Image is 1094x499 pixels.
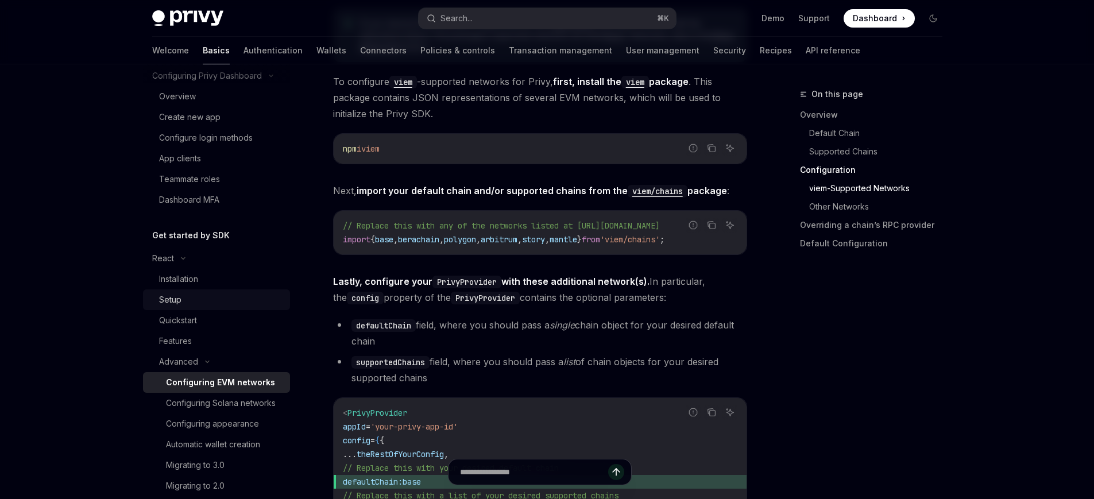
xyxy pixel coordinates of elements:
a: User management [626,37,699,64]
a: App clients [143,148,290,169]
div: Overview [159,90,196,103]
a: Configuring EVM networks [143,372,290,393]
span: 'viem/chains' [600,234,660,245]
a: Migrating to 3.0 [143,455,290,475]
strong: Lastly, configure your with these additional network(s). [333,276,650,287]
a: viem/chains [628,185,687,196]
button: Report incorrect code [686,405,701,420]
div: Quickstart [159,314,197,327]
a: Authentication [243,37,303,64]
span: ... [343,449,357,459]
span: } [577,234,582,245]
a: Policies & controls [420,37,495,64]
h5: Get started by SDK [152,229,230,242]
code: viem/chains [628,185,687,198]
span: import [343,234,370,245]
a: Setup [143,289,290,310]
span: i [357,144,361,154]
span: { [370,234,375,245]
span: On this page [811,87,863,101]
span: < [343,408,347,418]
span: ⌘ K [657,14,669,23]
span: polygon [444,234,476,245]
div: Search... [440,11,473,25]
div: Configuring EVM networks [166,376,275,389]
button: Report incorrect code [686,141,701,156]
span: Next, : [333,183,747,199]
code: viem [621,76,649,88]
a: Configuration [800,161,952,179]
div: Configuring Solana networks [166,396,276,410]
a: Create new app [143,107,290,127]
button: Search...⌘K [419,8,676,29]
div: Advanced [159,355,198,369]
span: npm [343,144,357,154]
div: Configure login methods [159,131,253,145]
span: In particular, the property of the contains the optional parameters: [333,273,747,305]
span: , [517,234,522,245]
a: Recipes [760,37,792,64]
span: base [375,234,393,245]
a: Automatic wallet creation [143,434,290,455]
a: Dashboard MFA [143,189,290,210]
span: = [366,421,370,432]
a: Other Networks [809,198,952,216]
a: Security [713,37,746,64]
a: viem-Supported Networks [809,179,952,198]
a: Overriding a chain’s RPC provider [800,216,952,234]
span: , [545,234,550,245]
span: config [343,435,370,446]
a: API reference [806,37,860,64]
a: Configuring appearance [143,413,290,434]
a: Configuring Solana networks [143,393,290,413]
span: , [444,449,449,459]
span: theRestOfYourConfig [357,449,444,459]
div: Migrating to 2.0 [166,479,225,493]
span: , [476,234,481,245]
code: defaultChain [351,319,416,332]
button: Copy the contents from the code block [704,405,719,420]
a: Dashboard [844,9,915,28]
a: Default Chain [809,124,952,142]
a: Support [798,13,830,24]
strong: import your default chain and/or supported chains from the package [357,185,727,196]
span: { [380,435,384,446]
span: PrivyProvider [347,408,407,418]
span: story [522,234,545,245]
button: Copy the contents from the code block [704,218,719,233]
a: Welcome [152,37,189,64]
div: Create new app [159,110,221,124]
span: viem [361,144,380,154]
div: Features [159,334,192,348]
div: Installation [159,272,198,286]
a: Quickstart [143,310,290,331]
li: field, where you should pass a chain object for your desired default chain [333,317,747,349]
span: = [370,435,375,446]
button: Report incorrect code [686,218,701,233]
div: Migrating to 3.0 [166,458,225,472]
a: Basics [203,37,230,64]
span: arbitrum [481,234,517,245]
div: Dashboard MFA [159,193,219,207]
span: mantle [550,234,577,245]
code: config [347,292,384,304]
a: Features [143,331,290,351]
a: Supported Chains [809,142,952,161]
a: Configure login methods [143,127,290,148]
li: field, where you should pass a of chain objects for your desired supported chains [333,354,747,386]
div: Setup [159,293,181,307]
span: // Replace this with any of the networks listed at [URL][DOMAIN_NAME] [343,221,660,231]
a: Installation [143,269,290,289]
a: Overview [143,86,290,107]
button: Copy the contents from the code block [704,141,719,156]
div: React [152,252,174,265]
em: single [550,319,575,331]
button: Ask AI [722,405,737,420]
span: berachain [398,234,439,245]
span: Dashboard [853,13,897,24]
span: from [582,234,600,245]
a: Demo [761,13,784,24]
a: Migrating to 2.0 [143,475,290,496]
div: App clients [159,152,201,165]
code: PrivyProvider [451,292,520,304]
